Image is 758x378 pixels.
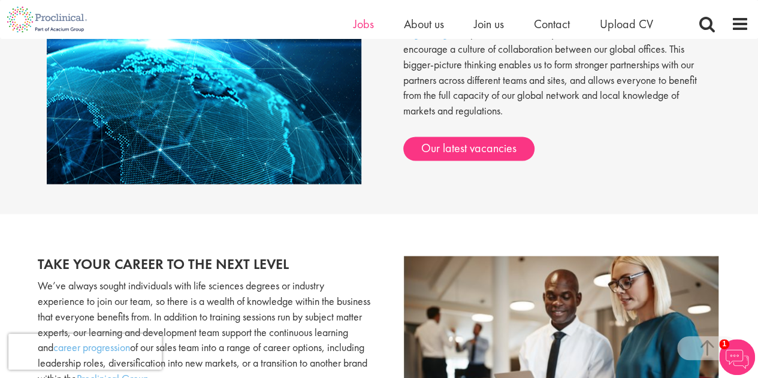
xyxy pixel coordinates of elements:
h2: Take your career to the next level [38,256,370,271]
a: Our latest vacancies [403,137,534,161]
iframe: reCAPTCHA [8,334,162,370]
a: About us [404,16,444,32]
a: Jobs [354,16,374,32]
p: As partners, we actively relocate our staff abroad and encourage a culture of collaboration betwe... [403,26,712,130]
a: Join us [474,16,504,32]
a: Upload CV [600,16,653,32]
img: Chatbot [719,339,755,375]
span: 1 [719,339,729,349]
a: Contact [534,16,570,32]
